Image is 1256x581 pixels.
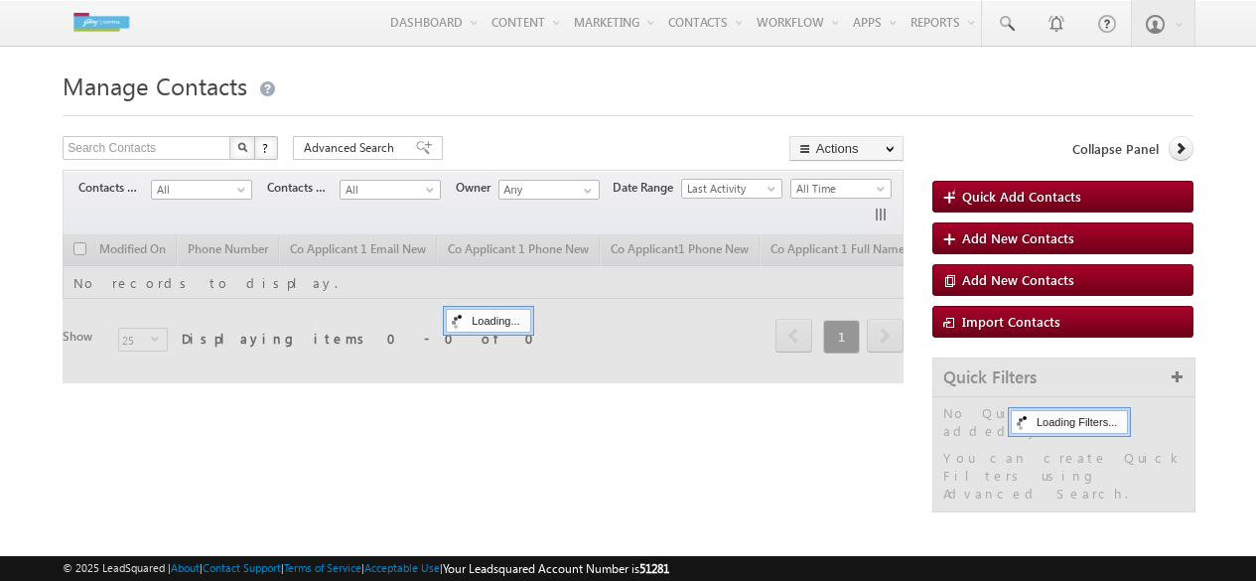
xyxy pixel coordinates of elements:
[443,561,669,576] span: Your Leadsquared Account Number is
[962,271,1074,288] span: Add New Contacts
[681,179,782,199] a: Last Activity
[267,179,340,197] span: Contacts Source
[1072,140,1159,158] span: Collapse Panel
[962,188,1081,205] span: Quick Add Contacts
[203,561,281,574] a: Contact Support
[78,179,151,197] span: Contacts Stage
[262,139,271,156] span: ?
[682,180,776,198] span: Last Activity
[613,179,681,197] span: Date Range
[962,229,1074,246] span: Add New Contacts
[254,136,278,160] button: ?
[446,309,530,333] div: Loading...
[340,180,441,200] a: All
[962,313,1060,330] span: Import Contacts
[1011,410,1128,434] div: Loading Filters...
[573,181,598,201] a: Show All Items
[364,561,440,574] a: Acceptable Use
[790,179,892,199] a: All Time
[63,5,140,40] img: Custom Logo
[63,70,247,101] span: Manage Contacts
[284,561,361,574] a: Terms of Service
[152,181,246,199] span: All
[456,179,498,197] span: Owner
[498,180,600,200] input: Type to Search
[171,561,200,574] a: About
[63,559,669,578] span: © 2025 LeadSquared | | | | |
[789,136,904,161] button: Actions
[304,139,400,157] span: Advanced Search
[639,561,669,576] span: 51281
[151,180,252,200] a: All
[237,142,247,152] img: Search
[341,181,435,199] span: All
[791,180,886,198] span: All Time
